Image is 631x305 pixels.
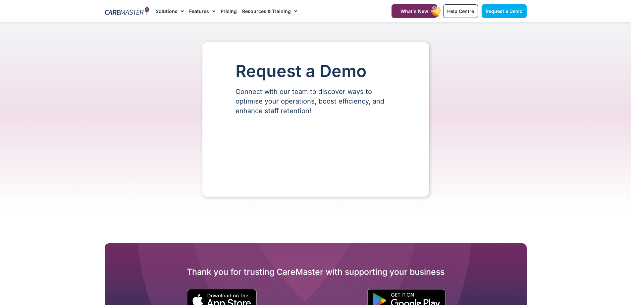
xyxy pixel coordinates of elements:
[482,4,527,18] a: Request a Demo
[400,8,428,14] span: What's New
[105,6,149,16] img: CareMaster Logo
[236,87,396,116] p: Connect with our team to discover ways to optimise your operations, boost efficiency, and enhance...
[392,4,437,18] a: What's New
[236,62,396,80] h1: Request a Demo
[236,127,396,177] iframe: Form 0
[105,267,527,277] h2: Thank you for trusting CareMaster with supporting your business
[447,8,474,14] span: Help Centre
[486,8,523,14] span: Request a Demo
[443,4,478,18] a: Help Centre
